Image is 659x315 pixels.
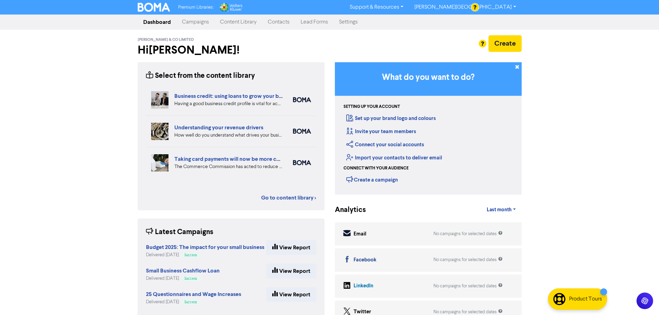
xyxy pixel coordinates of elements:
[146,71,255,81] div: Select from the content library
[146,252,264,258] div: Delivered [DATE]
[266,287,316,302] a: View Report
[178,5,213,10] span: Premium Libraries:
[344,104,400,110] div: Setting up your account
[266,240,316,255] a: View Report
[293,129,311,134] img: boma_accounting
[184,300,197,304] span: Success
[346,115,436,122] a: Set up your brand logo and colours
[174,156,308,163] a: Taking card payments will now be more cost effective
[184,253,197,257] span: Success
[433,283,503,289] div: No campaigns for selected dates
[295,15,333,29] a: Lead Forms
[354,230,366,238] div: Email
[333,15,363,29] a: Settings
[433,231,503,237] div: No campaigns for selected dates
[481,203,521,217] a: Last month
[146,227,213,238] div: Latest Campaigns
[409,2,521,13] a: [PERSON_NAME][GEOGRAPHIC_DATA]
[146,299,241,305] div: Delivered [DATE]
[184,277,197,280] span: Success
[266,264,316,278] a: View Report
[346,141,424,148] a: Connect your social accounts
[146,275,220,282] div: Delivered [DATE]
[335,62,522,195] div: Getting Started in BOMA
[487,207,512,213] span: Last month
[345,73,511,83] h3: What do you want to do?
[146,292,241,297] a: 25 Questionnaires and Wage Increases
[354,282,373,290] div: LinkedIn
[174,124,263,131] a: Understanding your revenue drivers
[346,174,398,185] div: Create a campaign
[176,15,214,29] a: Campaigns
[146,291,241,298] strong: 25 Questionnaires and Wage Increases
[146,244,264,251] strong: Budget 2025: The impact for your small business
[488,35,522,52] button: Create
[344,2,409,13] a: Support & Resources
[146,267,220,274] strong: Small Business Cashflow Loan
[293,97,311,102] img: boma
[346,155,442,161] a: Import your contacts to deliver email
[335,205,357,215] div: Analytics
[262,15,295,29] a: Contacts
[261,194,316,202] a: Go to content library >
[138,44,324,57] h2: Hi [PERSON_NAME] !
[219,3,242,12] img: Wolters Kluwer
[433,257,503,263] div: No campaigns for selected dates
[572,240,659,315] iframe: Chat Widget
[293,160,311,165] img: boma
[138,15,176,29] a: Dashboard
[174,163,283,170] div: The Commerce Commission has acted to reduce the cost of interchange fees on Visa and Mastercard p...
[146,268,220,274] a: Small Business Cashflow Loan
[146,245,264,250] a: Budget 2025: The impact for your small business
[214,15,262,29] a: Content Library
[174,132,283,139] div: How well do you understand what drives your business revenue? We can help you review your numbers...
[344,165,409,172] div: Connect with your audience
[174,93,297,100] a: Business credit: using loans to grow your business
[138,3,170,12] img: BOMA Logo
[174,100,283,108] div: Having a good business credit profile is vital for accessing routes to funding. We look at six di...
[138,37,194,42] span: [PERSON_NAME] & Co Limited
[354,256,376,264] div: Facebook
[346,128,416,135] a: Invite your team members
